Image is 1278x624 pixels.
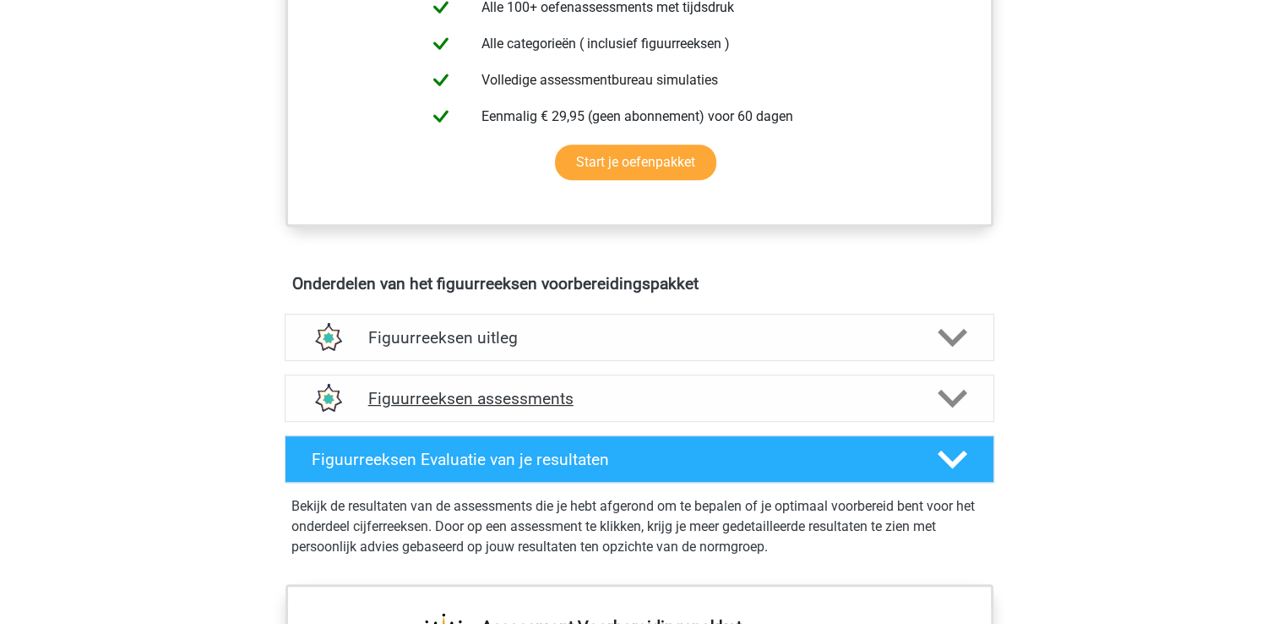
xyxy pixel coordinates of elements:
a: uitleg Figuurreeksen uitleg [278,314,1001,361]
a: Figuurreeksen Evaluatie van je resultaten [278,435,1001,483]
h4: Figuurreeksen uitleg [368,328,911,348]
h4: Onderdelen van het figuurreeksen voorbereidingspakket [292,274,987,293]
img: figuurreeksen uitleg [306,316,349,359]
p: Bekijk de resultaten van de assessments die je hebt afgerond om te bepalen of je optimaal voorber... [291,496,987,557]
h4: Figuurreeksen assessments [368,389,911,408]
a: Start je oefenpakket [555,145,716,180]
a: assessments Figuurreeksen assessments [278,375,1001,422]
img: figuurreeksen assessments [306,377,349,420]
h4: Figuurreeksen Evaluatie van je resultaten [312,450,911,469]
